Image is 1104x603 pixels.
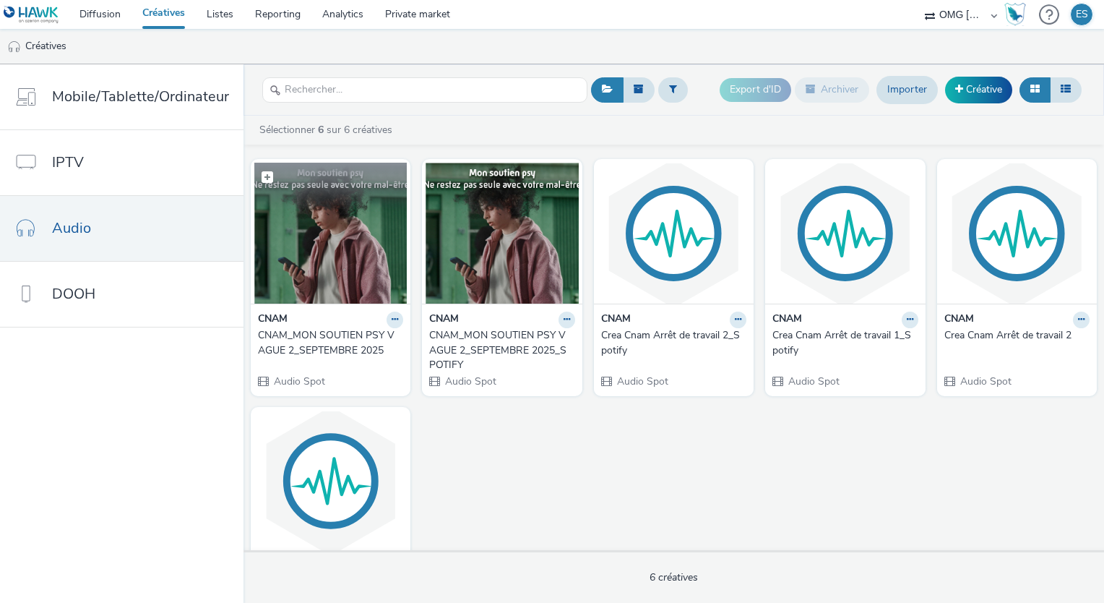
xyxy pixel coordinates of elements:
a: CNAM_MON SOUTIEN PSY VAGUE 2_SEPTEMBRE 2025_SPOTIFY [429,328,574,372]
img: Crea Cnam Arrêt de travail 1 visual [254,411,407,552]
button: Export d'ID [720,78,791,101]
span: Audio Spot [272,375,325,388]
a: Crea Cnam Arrêt de travail 2 [944,328,1090,343]
a: Importer [876,76,938,103]
span: Audio Spot [787,375,840,388]
button: Grille [1019,77,1051,102]
img: Crea Cnam Arrêt de travail 2_Spotify visual [598,163,750,304]
a: Créative [945,77,1012,103]
strong: 6 [318,123,324,137]
span: DOOH [52,283,95,304]
strong: CNAM [258,312,288,328]
strong: CNAM [601,312,631,328]
a: Hawk Academy [1004,3,1032,26]
img: CNAM_MON SOUTIEN PSY VAGUE 2_SEPTEMBRE 2025 visual [254,163,407,304]
span: IPTV [52,152,84,173]
strong: CNAM [429,312,459,328]
img: audio [7,40,22,54]
span: 6 créatives [650,570,698,584]
span: Audio [52,218,91,239]
div: Crea Cnam Arrêt de travail 1_Spotify [772,328,912,358]
span: Mobile/Tablette/Ordinateur [52,86,229,107]
img: Crea Cnam Arrêt de travail 2 visual [941,163,1093,304]
div: Crea Cnam Arrêt de travail 2_Spotify [601,328,741,358]
button: Liste [1050,77,1082,102]
span: Audio Spot [616,375,668,388]
span: Audio Spot [959,375,1012,388]
a: Crea Cnam Arrêt de travail 1_Spotify [772,328,918,358]
div: CNAM_MON SOUTIEN PSY VAGUE 2_SEPTEMBRE 2025_SPOTIFY [429,328,569,372]
img: Hawk Academy [1004,3,1026,26]
a: CNAM_MON SOUTIEN PSY VAGUE 2_SEPTEMBRE 2025 [258,328,403,358]
input: Rechercher... [262,77,587,103]
div: CNAM_MON SOUTIEN PSY VAGUE 2_SEPTEMBRE 2025 [258,328,397,358]
img: Crea Cnam Arrêt de travail 1_Spotify visual [769,163,921,304]
a: Crea Cnam Arrêt de travail 2_Spotify [601,328,746,358]
img: CNAM_MON SOUTIEN PSY VAGUE 2_SEPTEMBRE 2025_SPOTIFY visual [426,163,578,304]
button: Archiver [795,77,869,102]
div: ES [1076,4,1088,25]
span: Audio Spot [444,375,496,388]
div: Crea Cnam Arrêt de travail 2 [944,328,1084,343]
img: undefined Logo [4,6,59,24]
strong: CNAM [772,312,802,328]
a: Sélectionner sur 6 créatives [258,123,398,137]
strong: CNAM [944,312,974,328]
